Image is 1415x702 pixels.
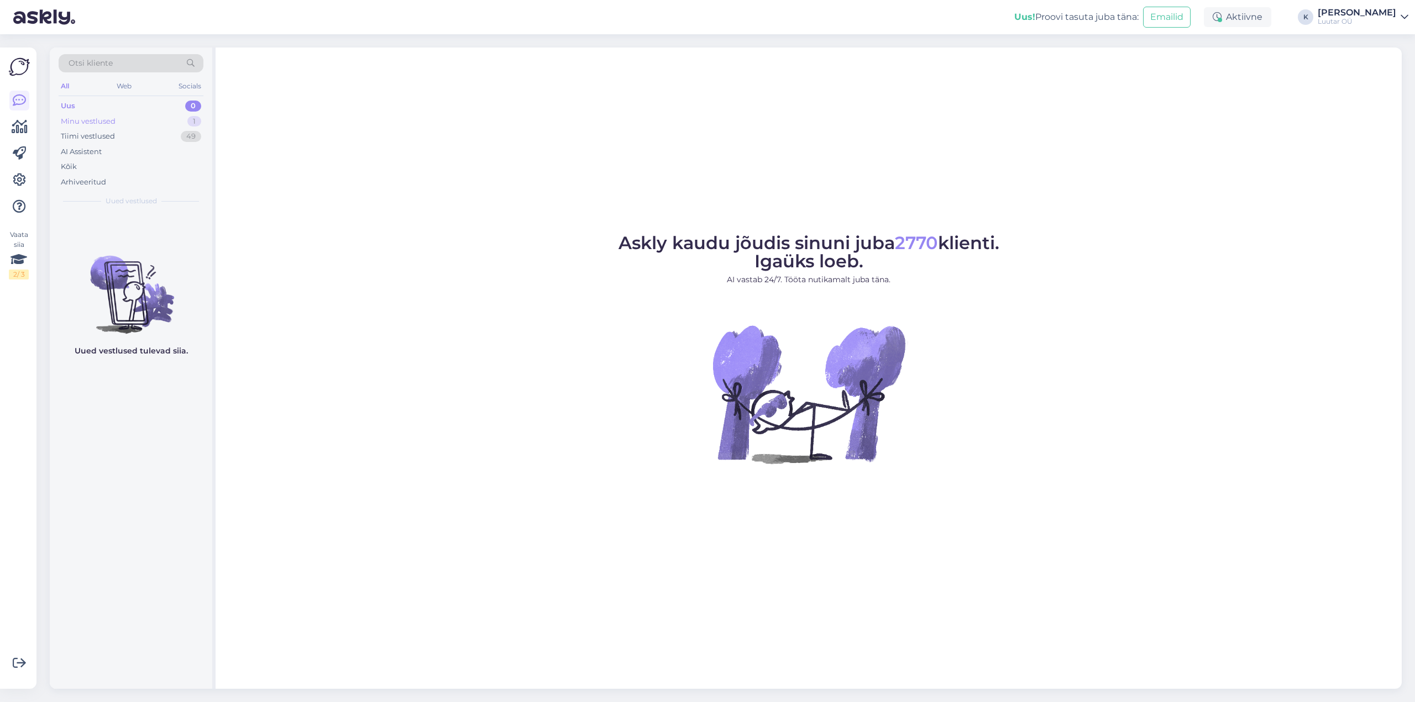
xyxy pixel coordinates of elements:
span: Uued vestlused [106,196,157,206]
div: 1 [187,116,201,127]
p: Uued vestlused tulevad siia. [75,345,188,357]
span: Otsi kliente [69,57,113,69]
div: K [1298,9,1313,25]
img: No chats [50,236,212,335]
div: Socials [176,79,203,93]
img: No Chat active [709,294,908,493]
div: Aktiivne [1204,7,1271,27]
span: 2770 [895,232,938,254]
div: 49 [181,131,201,142]
div: Web [114,79,134,93]
div: 2 / 3 [9,270,29,279]
span: Askly kaudu jõudis sinuni juba klienti. Igaüks loeb. [619,232,999,272]
div: [PERSON_NAME] [1318,8,1396,17]
div: Arhiveeritud [61,177,106,188]
div: Uus [61,101,75,112]
div: Luutar OÜ [1318,17,1396,26]
a: [PERSON_NAME]Luutar OÜ [1318,8,1408,26]
div: AI Assistent [61,146,102,157]
button: Emailid [1143,7,1191,28]
div: Vaata siia [9,230,29,279]
div: All [59,79,71,93]
div: 0 [185,101,201,112]
div: Tiimi vestlused [61,131,115,142]
div: Kõik [61,161,77,172]
b: Uus! [1014,12,1035,22]
div: Minu vestlused [61,116,116,127]
p: AI vastab 24/7. Tööta nutikamalt juba täna. [619,274,999,286]
div: Proovi tasuta juba täna: [1014,10,1139,24]
img: Askly Logo [9,56,30,77]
